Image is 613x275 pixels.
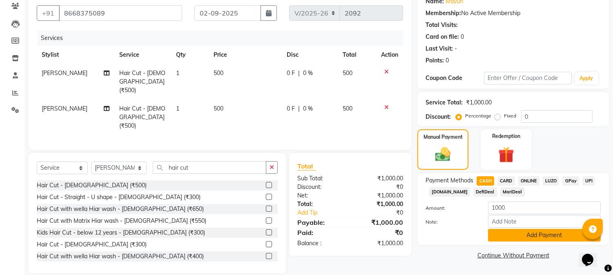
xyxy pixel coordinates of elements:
[426,9,461,18] div: Membership:
[488,229,601,242] button: Add Payment
[426,56,444,65] div: Points:
[291,191,350,200] div: Net:
[500,187,525,197] span: MariDeal
[426,9,601,18] div: No Active Membership
[291,208,360,217] a: Add Tip
[209,46,282,64] th: Price
[350,191,410,200] div: ₹1,000.00
[426,74,484,82] div: Coupon Code
[446,56,449,65] div: 0
[497,176,515,186] span: CARD
[429,187,470,197] span: [DOMAIN_NAME]
[376,46,403,64] th: Action
[518,176,539,186] span: ONLINE
[303,69,313,78] span: 0 %
[424,133,463,141] label: Manual Payment
[291,217,350,227] div: Payable:
[350,200,410,208] div: ₹1,000.00
[42,105,87,112] span: [PERSON_NAME]
[37,5,60,21] button: +91
[298,104,300,113] span: |
[287,104,295,113] span: 0 F
[426,176,473,185] span: Payment Methods
[419,218,482,226] label: Note:
[37,46,115,64] th: Stylist
[214,105,223,112] span: 500
[419,251,607,260] a: Continue Without Payment
[153,161,266,174] input: Search or Scan
[171,46,209,64] th: Qty
[291,239,350,248] div: Balance :
[42,69,87,77] span: [PERSON_NAME]
[343,69,353,77] span: 500
[350,239,410,248] div: ₹1,000.00
[426,98,463,107] div: Service Total:
[298,69,300,78] span: |
[291,174,350,183] div: Sub Total:
[282,46,338,64] th: Disc
[360,208,410,217] div: ₹0
[287,69,295,78] span: 0 F
[115,46,172,64] th: Service
[297,162,316,171] span: Total
[484,72,571,84] input: Enter Offer / Coupon Code
[477,176,494,186] span: CASH
[37,240,147,249] div: Hair Cut - [DEMOGRAPHIC_DATA] (₹300)
[473,187,497,197] span: DefiDeal
[504,112,516,120] label: Fixed
[37,217,206,225] div: Hair Cut with Matrix Hiar wash - [DEMOGRAPHIC_DATA] (₹550)
[350,183,410,191] div: ₹0
[488,215,601,228] input: Add Note
[466,98,492,107] div: ₹1,000.00
[291,228,350,237] div: Paid:
[120,69,166,94] span: Hair Cut - [DEMOGRAPHIC_DATA] (₹500)
[350,228,410,237] div: ₹0
[291,200,350,208] div: Total:
[214,69,223,77] span: 500
[426,113,451,121] div: Discount:
[543,176,560,186] span: LUZO
[562,176,579,186] span: GPay
[343,105,353,112] span: 500
[579,242,605,267] iframe: chat widget
[59,5,182,21] input: Search by Name/Mobile/Email/Code
[176,69,179,77] span: 1
[426,44,453,53] div: Last Visit:
[350,174,410,183] div: ₹1,000.00
[176,105,179,112] span: 1
[465,112,491,120] label: Percentage
[38,31,409,46] div: Services
[426,33,459,41] div: Card on file:
[575,72,598,84] button: Apply
[37,228,205,237] div: Kids Hair Cut - below 12 years - [DEMOGRAPHIC_DATA] (₹300)
[37,205,204,213] div: Hair Cut with wella Hiar wash - [DEMOGRAPHIC_DATA] (₹650)
[350,217,410,227] div: ₹1,000.00
[488,202,601,214] input: Amount
[582,176,595,186] span: UPI
[419,204,482,212] label: Amount:
[120,105,166,129] span: Hair Cut - [DEMOGRAPHIC_DATA] (₹500)
[338,46,377,64] th: Total
[492,133,520,140] label: Redemption
[37,252,204,261] div: Hair Cut with wella Hiar wash - [DEMOGRAPHIC_DATA] (₹400)
[303,104,313,113] span: 0 %
[291,183,350,191] div: Discount:
[37,193,201,202] div: Hair Cut - Straight - U shape - [DEMOGRAPHIC_DATA] (₹300)
[455,44,457,53] div: -
[461,33,464,41] div: 0
[37,181,147,190] div: Hair Cut - [DEMOGRAPHIC_DATA] (₹500)
[493,145,519,165] img: _gift.svg
[426,21,458,29] div: Total Visits:
[430,146,455,163] img: _cash.svg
